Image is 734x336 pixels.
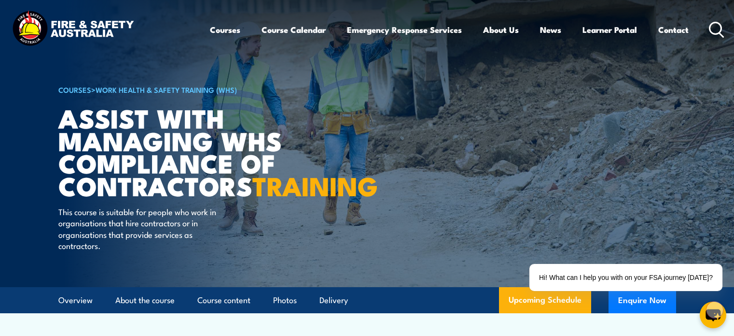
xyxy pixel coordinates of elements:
[210,17,240,43] a: Courses
[319,288,348,313] a: Delivery
[58,288,93,313] a: Overview
[499,287,591,313] a: Upcoming Schedule
[58,206,235,251] p: This course is suitable for people who work in organisations that hire contractors or in organisa...
[700,302,726,328] button: chat-button
[197,288,250,313] a: Course content
[529,264,722,291] div: Hi! What can I help you with on your FSA journey [DATE]?
[273,288,297,313] a: Photos
[483,17,519,43] a: About Us
[58,84,91,95] a: COURSES
[96,84,237,95] a: Work Health & Safety Training (WHS)
[58,106,297,197] h1: Assist with Managing WHS Compliance of Contractors
[115,288,175,313] a: About the course
[58,84,297,95] h6: >
[582,17,637,43] a: Learner Portal
[540,17,561,43] a: News
[252,165,378,205] strong: TRAINING
[609,287,676,313] button: Enquire Now
[262,17,326,43] a: Course Calendar
[658,17,689,43] a: Contact
[347,17,462,43] a: Emergency Response Services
